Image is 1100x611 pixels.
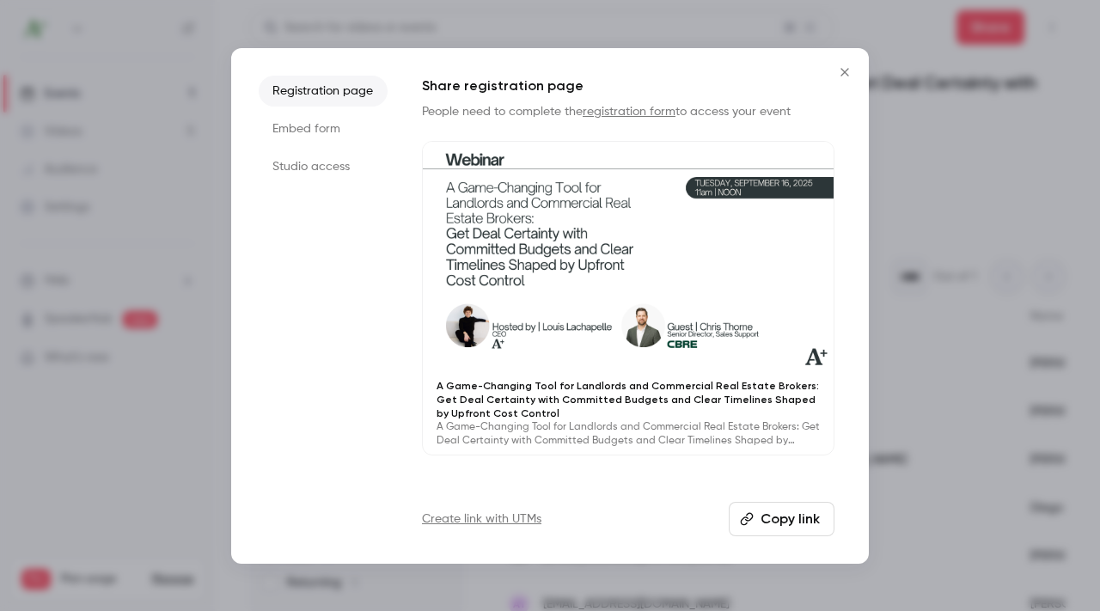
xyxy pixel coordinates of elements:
p: A Game-Changing Tool for Landlords and Commercial Real Estate Brokers: Get Deal Certainty with Co... [437,379,820,420]
li: Embed form [259,113,388,144]
button: Copy link [729,502,834,536]
a: registration form [583,106,675,118]
button: Close [828,55,862,89]
p: People need to complete the to access your event [422,103,834,120]
h1: Share registration page [422,76,834,96]
a: Create link with UTMs [422,510,541,528]
a: A Game-Changing Tool for Landlords and Commercial Real Estate Brokers: Get Deal Certainty with Co... [422,141,834,456]
li: Registration page [259,76,388,107]
p: A Game-Changing Tool for Landlords and Commercial Real Estate Brokers: Get Deal Certainty with Co... [437,420,820,448]
li: Studio access [259,151,388,182]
